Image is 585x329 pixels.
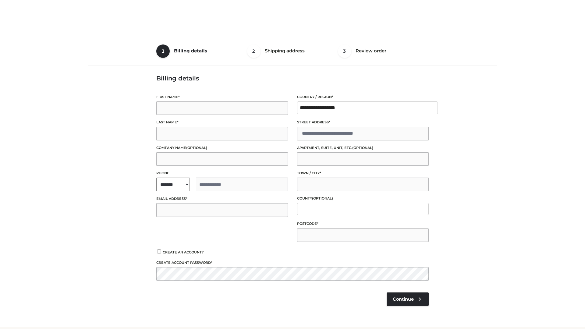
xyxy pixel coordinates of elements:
label: Apartment, suite, unit, etc. [297,145,429,151]
label: First name [156,94,288,100]
label: Phone [156,170,288,176]
label: Town / City [297,170,429,176]
span: 3 [338,44,351,58]
label: Last name [156,119,288,125]
label: Postcode [297,221,429,227]
label: County [297,196,429,201]
label: Company name [156,145,288,151]
span: 2 [247,44,261,58]
a: Continue [387,292,429,306]
span: (optional) [352,146,373,150]
label: Country / Region [297,94,429,100]
span: Review order [356,48,386,54]
span: Create an account? [163,250,204,254]
h3: Billing details [156,75,429,82]
label: Street address [297,119,429,125]
input: Create an account? [156,249,162,253]
label: Email address [156,196,288,202]
span: 1 [156,44,170,58]
label: Create account password [156,260,429,266]
span: (optional) [312,196,333,200]
span: Continue [393,296,414,302]
span: Shipping address [265,48,305,54]
span: (optional) [186,146,207,150]
span: Billing details [174,48,207,54]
